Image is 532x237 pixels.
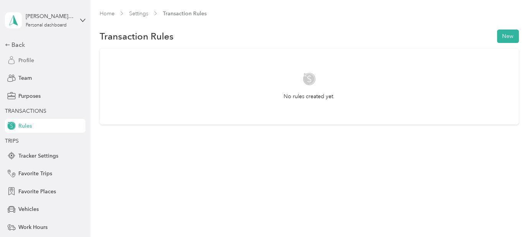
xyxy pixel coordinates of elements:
span: Favorite Trips [18,170,52,178]
span: TRIPS [5,138,19,144]
span: Vehicles [18,205,39,213]
span: TRANSACTIONS [5,108,46,114]
span: Profile [18,56,34,64]
button: New [497,30,519,43]
span: Team [18,74,32,82]
div: Back [5,40,82,49]
span: Tracker Settings [18,152,58,160]
span: Favorite Places [18,188,56,196]
iframe: Everlance-gr Chat Button Frame [489,194,532,237]
div: [PERSON_NAME] [PERSON_NAME] [26,12,74,20]
div: Personal dashboard [26,23,67,28]
span: Transaction Rules [163,10,207,18]
p: No rules created yet. [284,92,335,100]
span: Rules [18,122,32,130]
span: Purposes [18,92,41,100]
a: Settings [129,10,148,17]
h1: Transaction Rules [100,32,174,40]
a: Home [100,10,115,17]
span: Work Hours [18,223,48,231]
